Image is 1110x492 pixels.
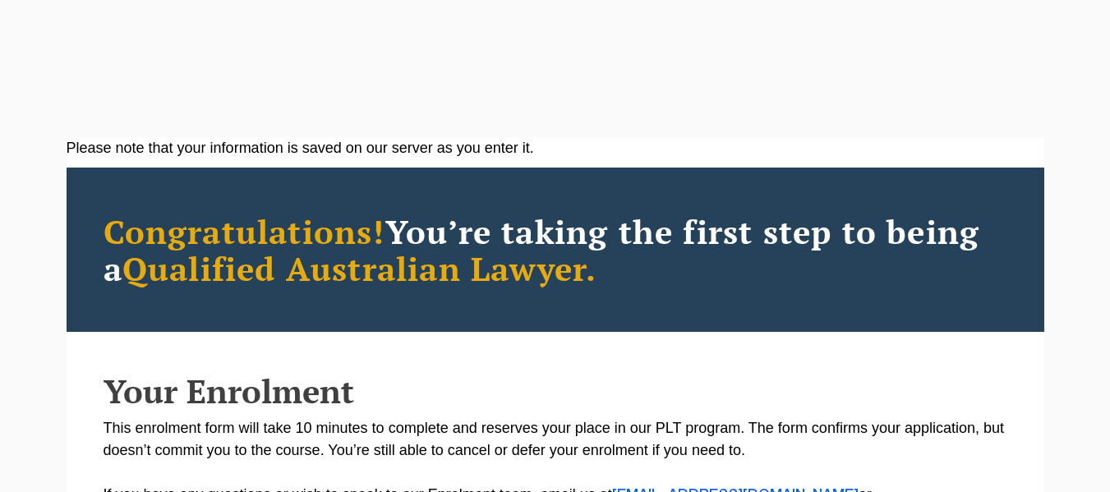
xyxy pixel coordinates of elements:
span: Congratulations! [104,209,385,253]
span: Qualified Australian Lawyer. [122,246,597,290]
h2: You’re taking the first step to being a [104,213,1007,287]
div: Please note that your information is saved on our server as you enter it. [67,137,1044,159]
h2: Your Enrolment [104,373,1007,409]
